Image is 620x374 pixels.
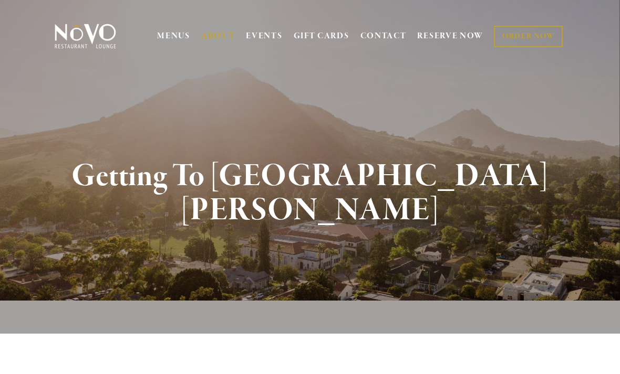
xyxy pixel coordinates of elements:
[201,31,235,41] a: ABOUT
[360,26,407,46] a: CONTACT
[294,26,349,46] a: GIFT CARDS
[53,23,118,49] img: Novo Restaurant &amp; Lounge
[246,31,282,41] a: EVENTS
[417,26,483,46] a: RESERVE NOW
[68,159,552,228] h1: Getting To [GEOGRAPHIC_DATA][PERSON_NAME]
[157,31,190,41] a: MENUS
[494,26,563,47] a: ORDER NOW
